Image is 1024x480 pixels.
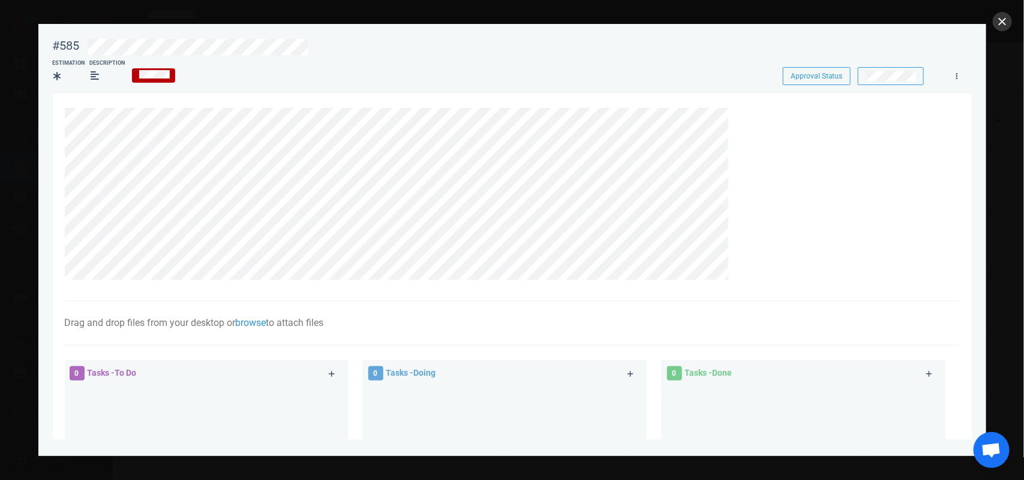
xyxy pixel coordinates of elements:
span: to attach files [266,317,324,328]
span: Tasks - Done [685,368,732,378]
span: 0 [368,366,383,381]
div: #585 [53,38,80,53]
a: browse [236,317,266,328]
button: close [993,12,1012,31]
span: Tasks - Doing [386,368,436,378]
span: Drag and drop files from your desktop or [65,317,236,328]
a: Aprire la chat [974,432,1010,468]
span: Tasks - To Do [88,368,137,378]
div: Description [90,59,125,68]
div: Estimation [53,59,85,68]
span: 0 [667,366,682,381]
button: Approval Status [783,67,851,85]
span: 0 [70,366,85,381]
